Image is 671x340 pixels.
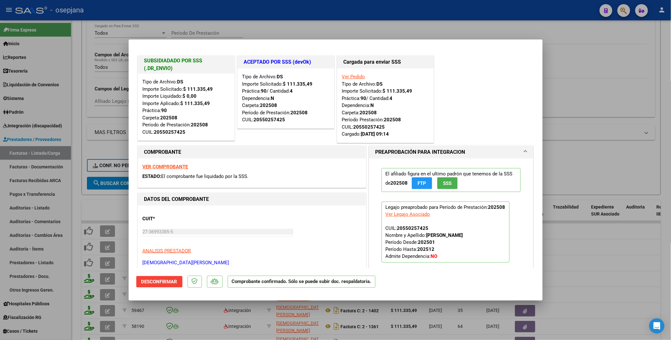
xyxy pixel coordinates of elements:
[191,122,208,128] strong: 202508
[384,117,401,123] strong: 202508
[437,177,458,189] button: SSS
[260,103,277,108] strong: 202508
[183,93,197,99] strong: $ 0,00
[290,88,293,94] strong: 4
[342,74,365,80] a: Ver Pedido
[143,78,230,136] div: Tipo de Archivo: Importe Solicitado: Importe Liquidado: Importe Aplicado: Práctica: Carpeta: Perí...
[386,211,430,218] div: Ver Legajo Asociado
[271,96,275,101] strong: N
[361,131,389,137] strong: [DATE] 09:14
[386,225,463,259] span: CUIL: Nombre y Apellido: Período Desde: Período Hasta: Admite Dependencia:
[488,204,505,210] strong: 202508
[390,96,393,101] strong: 4
[397,225,429,232] div: 20550257425
[254,116,285,124] div: 20550257425
[144,149,182,155] strong: COMPROBANTE
[161,115,178,121] strong: 202508
[183,86,213,92] strong: $ 111.335,49
[161,108,167,113] strong: 90
[143,215,208,223] p: CUIT
[244,58,328,66] h1: ACEPTADO POR SSS (devOk)
[277,74,283,80] strong: DS
[136,276,182,287] button: Desconfirmar
[177,79,183,85] strong: DS
[144,196,209,202] strong: DATOS DEL COMPROBANTE
[418,181,426,186] span: FTP
[426,232,463,238] strong: [PERSON_NAME]
[443,181,452,186] span: SSS
[382,202,510,263] p: Legajo preaprobado para Período de Prestación:
[291,110,308,116] strong: 202508
[143,174,161,179] span: ESTADO:
[377,81,383,87] strong: DS
[369,146,533,159] mat-expansion-panel-header: PREAPROBACIÓN PARA INTEGRACION
[143,259,361,266] p: [DEMOGRAPHIC_DATA][PERSON_NAME]
[431,253,438,259] strong: NO
[228,276,375,288] p: Comprobante confirmado. Sólo se puede subir doc. respaldatoria.
[382,168,521,192] p: El afiliado figura en el ultimo padrón que tenemos de la SSS de
[143,248,191,254] span: ANALISIS PRESTADOR
[242,73,329,124] div: Tipo de Archivo: Importe Solicitado: Práctica: / Cantidad: Dependencia: Carpeta: Período de Prest...
[375,148,465,156] h1: PREAPROBACIÓN PARA INTEGRACION
[143,164,188,170] a: VER COMPROBANTE
[144,57,228,72] h1: SUBSIDIADADO POR SSS (.DR_ENVIO)
[383,88,412,94] strong: $ 111.335,49
[344,58,427,66] h1: Cargada para enviar SSS
[412,177,432,189] button: FTP
[361,96,367,101] strong: 90
[342,73,429,138] div: Tipo de Archivo: Importe Solicitado: Práctica: / Cantidad: Dependencia: Carpeta: Período Prestaci...
[371,103,374,108] strong: N
[418,246,435,252] strong: 202512
[181,101,210,106] strong: $ 111.335,49
[353,124,385,131] div: 20550257425
[649,318,665,334] div: Open Intercom Messenger
[360,110,377,116] strong: 202508
[141,279,177,285] span: Desconfirmar
[369,159,533,277] div: PREAPROBACIÓN PARA INTEGRACION
[161,174,249,179] span: El comprobante fue liquidado por la SSS.
[418,239,435,245] strong: 202501
[283,81,313,87] strong: $ 111.335,49
[154,129,186,136] div: 20550257425
[391,180,408,186] strong: 202508
[261,88,267,94] strong: 90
